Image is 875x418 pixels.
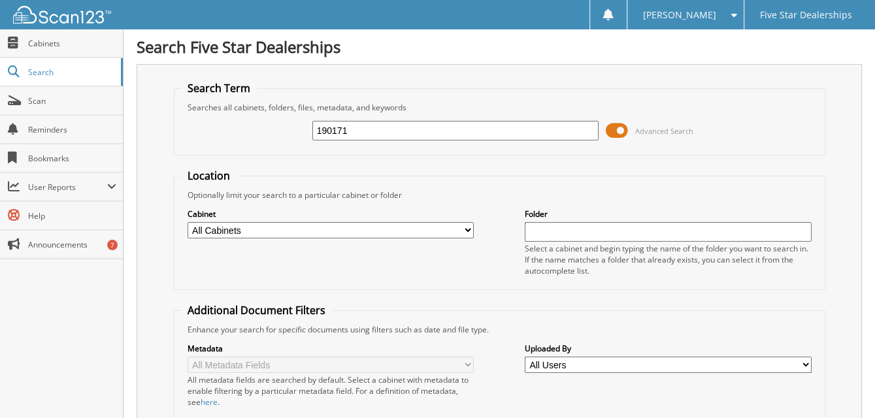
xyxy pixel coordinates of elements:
span: Scan [28,95,116,106]
label: Cabinet [188,208,474,219]
div: Select a cabinet and begin typing the name of the folder you want to search in. If the name match... [525,243,812,276]
span: Announcements [28,239,116,250]
span: Search [28,67,114,78]
legend: Search Term [181,81,257,95]
legend: Location [181,169,237,183]
span: Advanced Search [635,126,693,136]
div: Optionally limit your search to a particular cabinet or folder [181,189,818,201]
div: All metadata fields are searched by default. Select a cabinet with metadata to enable filtering b... [188,374,474,408]
legend: Additional Document Filters [181,303,332,317]
div: Searches all cabinets, folders, files, metadata, and keywords [181,102,818,113]
h1: Search Five Star Dealerships [137,36,862,57]
div: 7 [107,240,118,250]
label: Folder [525,208,812,219]
span: Five Star Dealerships [759,11,851,19]
span: Help [28,210,116,221]
label: Metadata [188,343,474,354]
span: [PERSON_NAME] [643,11,716,19]
span: Bookmarks [28,153,116,164]
span: User Reports [28,182,107,193]
label: Uploaded By [525,343,812,354]
span: Cabinets [28,38,116,49]
div: Enhance your search for specific documents using filters such as date and file type. [181,324,818,335]
span: Reminders [28,124,116,135]
a: here [201,396,218,408]
img: scan123-logo-white.svg [13,6,111,24]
